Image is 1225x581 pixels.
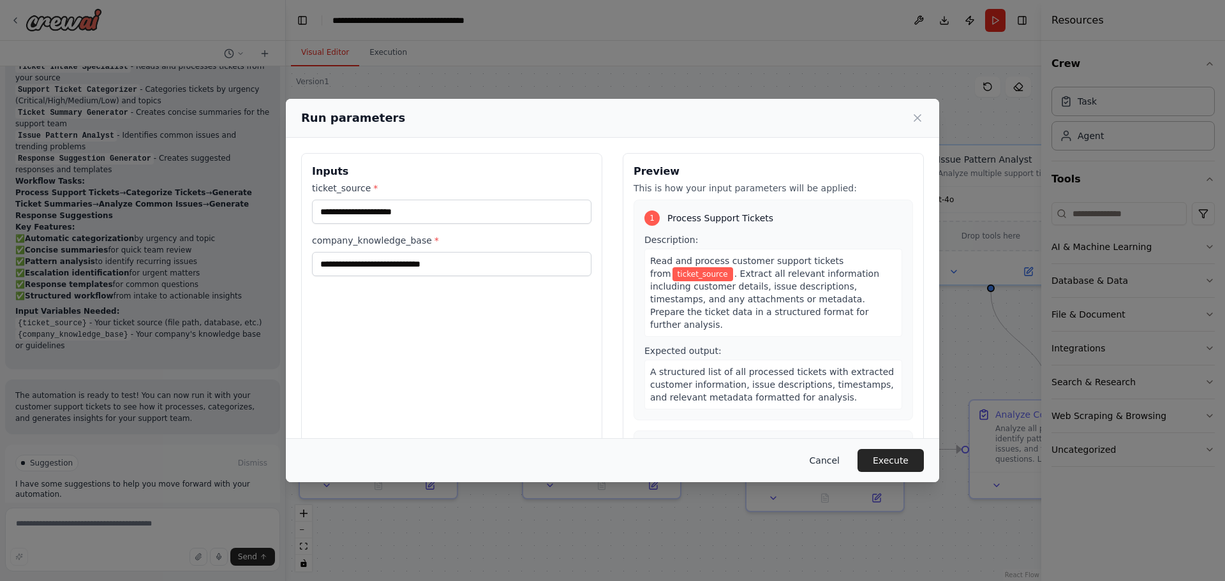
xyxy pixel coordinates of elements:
div: 1 [644,210,660,226]
button: Execute [857,449,924,472]
span: A structured list of all processed tickets with extracted customer information, issue description... [650,367,894,402]
span: Description: [644,235,698,245]
h3: Preview [634,164,913,179]
h2: Run parameters [301,109,405,127]
label: ticket_source [312,182,591,195]
span: Expected output: [644,346,722,356]
span: . Extract all relevant information including customer details, issue descriptions, timestamps, an... [650,268,879,330]
span: Read and process customer support tickets from [650,256,843,279]
span: Variable: ticket_source [672,267,733,281]
label: company_knowledge_base [312,234,591,247]
button: Cancel [799,449,850,472]
span: Process Support Tickets [667,212,773,224]
h3: Inputs [312,164,591,179]
p: This is how your input parameters will be applied: [634,182,913,195]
